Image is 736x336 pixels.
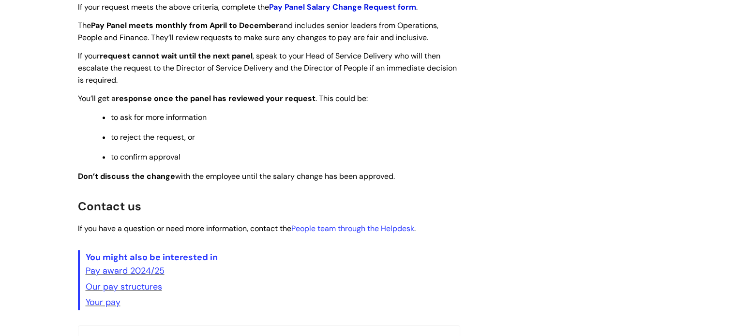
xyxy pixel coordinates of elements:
strong: Don’t discuss the change [78,171,175,181]
span: to ask for more information [111,112,207,122]
span: Contact us [78,199,141,214]
span: If your , speak to your Head of Service Delivery who will then escalate the request to the Direct... [78,51,457,85]
span: with the employee until the salary change has been approved. [78,171,395,181]
strong: from April to December [189,20,279,30]
span: You might also be interested in [86,251,218,263]
a: Pay award 2024/25 [86,265,165,277]
strong: Pay Panel meets monthly [91,20,187,30]
span: to reject the request, or [111,132,195,142]
a: Pay Panel Salary Change Request form [269,2,416,12]
a: Your pay [86,296,120,308]
span: If you have a question or need more information, contact the . [78,223,416,234]
span: You’ll get a . This could be: [78,93,368,103]
strong: request cannot wait until the next panel [100,51,253,61]
span: If your request meets the above criteria, complete the . [78,2,418,12]
span: to confirm approval [111,152,180,162]
a: Our pay structures [86,281,162,292]
span: The and includes senior leaders from Operations, People and Finance. They’ll review requests to m... [78,20,438,43]
a: People team through the Helpdesk [291,223,414,234]
strong: response once the panel has reviewed your request [116,93,315,103]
